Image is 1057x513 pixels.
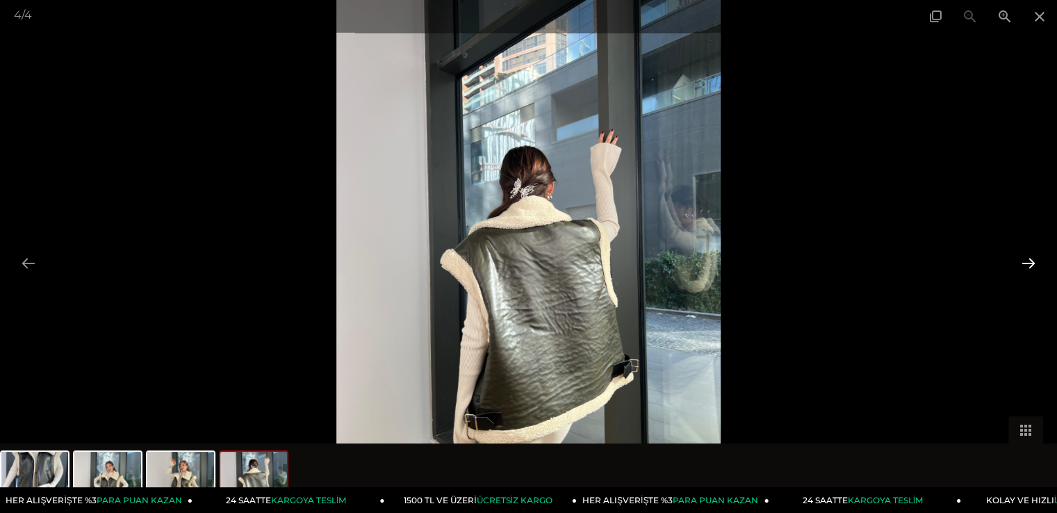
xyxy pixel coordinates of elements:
[192,487,385,513] a: 24 SAATTEKARGOYA TESLİM
[1,452,68,505] img: alveitar-deri-yelek-24k000136-0c64d9.jpg
[1008,416,1043,443] button: Toggle thumbnails
[385,487,577,513] a: 1500 TL VE ÜZERİÜCRETSİZ KARGO
[577,487,769,513] a: HER ALIŞVERİŞTE %3PARA PUAN KAZAN
[477,495,552,505] span: ÜCRETSİZ KARGO
[673,495,758,505] span: PARA PUAN KAZAN
[220,452,287,505] img: alveitar-deri-yelek-24k000136-c9e-12.jpg
[74,452,141,505] img: alveitar-deri-yelek-24k000136-9-9dd7.jpg
[847,495,922,505] span: KARGOYA TESLİM
[271,495,346,505] span: KARGOYA TESLİM
[24,8,32,22] span: 4
[97,495,182,505] span: PARA PUAN KAZAN
[147,452,214,505] img: alveitar-deri-yelek-24k000136-884678.jpg
[1,487,193,513] a: HER ALIŞVERİŞTE %3PARA PUAN KAZAN
[14,8,22,22] span: 4
[769,487,962,513] a: 24 SAATTEKARGOYA TESLİM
